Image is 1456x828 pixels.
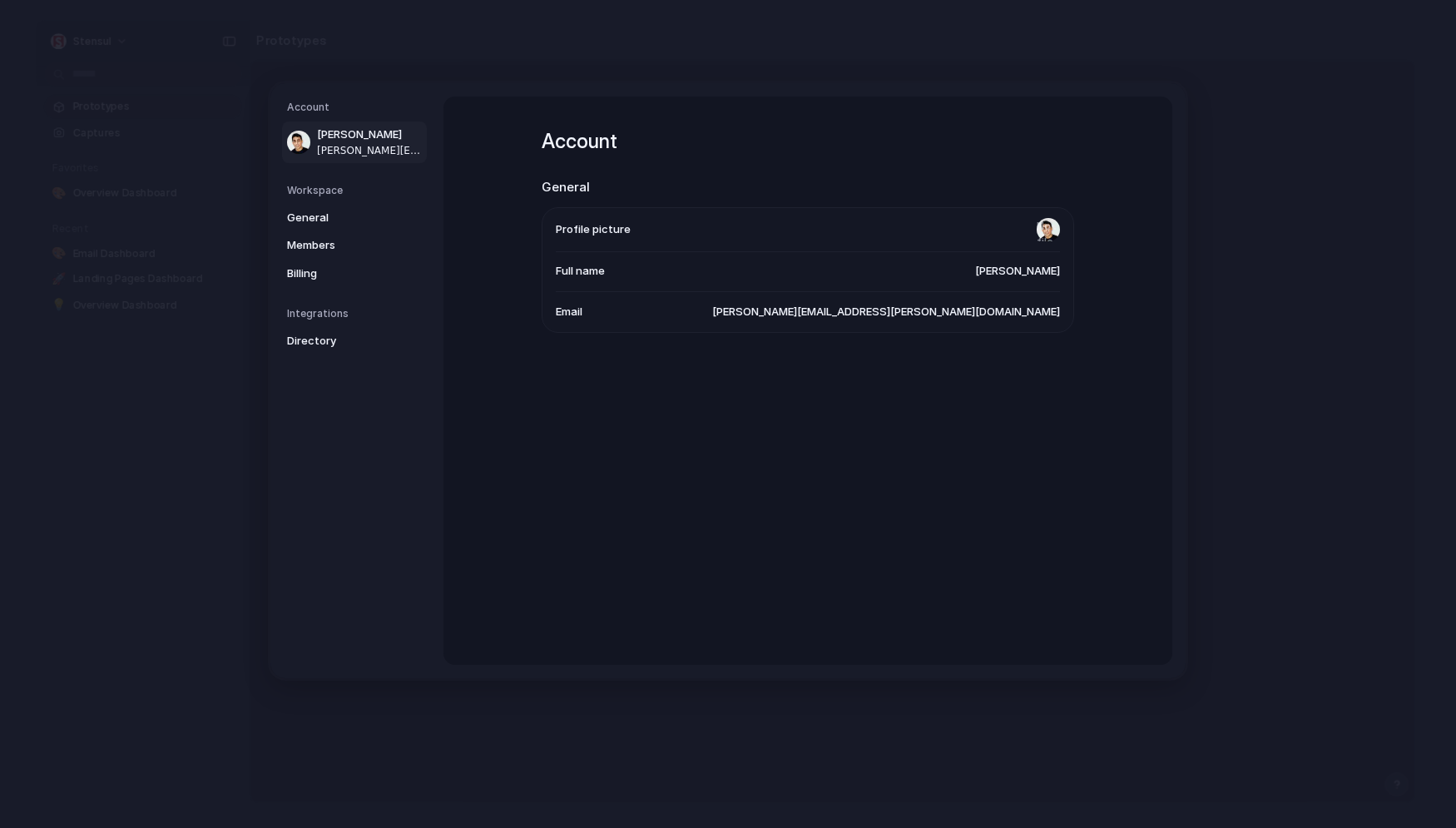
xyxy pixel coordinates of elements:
h5: Workspace [287,183,427,198]
h1: Account [542,126,1074,156]
span: [PERSON_NAME] [975,263,1060,280]
span: Profile picture [556,221,631,238]
h5: Account [287,100,427,115]
a: [PERSON_NAME][PERSON_NAME][EMAIL_ADDRESS][PERSON_NAME][DOMAIN_NAME] [282,121,427,163]
span: Directory [287,333,394,350]
span: General [287,210,394,226]
h5: Integrations [287,306,427,321]
h2: General [542,178,1074,197]
a: Members [282,232,427,259]
span: Full name [556,263,605,280]
a: General [282,205,427,231]
span: Billing [287,265,394,282]
span: Email [556,304,582,320]
a: Directory [282,328,427,355]
a: Billing [282,260,427,287]
span: [PERSON_NAME] [317,126,423,143]
span: [PERSON_NAME][EMAIL_ADDRESS][PERSON_NAME][DOMAIN_NAME] [317,143,423,158]
span: [PERSON_NAME][EMAIL_ADDRESS][PERSON_NAME][DOMAIN_NAME] [712,304,1060,320]
span: Members [287,237,394,254]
